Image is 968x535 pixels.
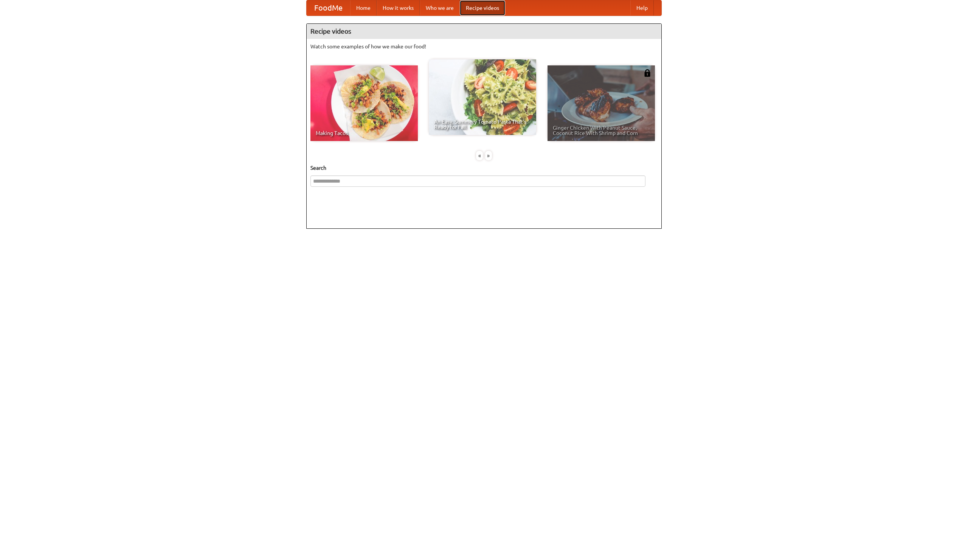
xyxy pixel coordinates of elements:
span: An Easy, Summery Tomato Pasta That's Ready for Fall [434,119,531,130]
a: Help [630,0,654,16]
p: Watch some examples of how we make our food! [310,43,658,50]
img: 483408.png [644,69,651,77]
div: « [476,151,483,160]
h5: Search [310,164,658,172]
h4: Recipe videos [307,24,661,39]
a: How it works [377,0,420,16]
a: Recipe videos [460,0,505,16]
a: Making Tacos [310,65,418,141]
div: » [485,151,492,160]
a: FoodMe [307,0,350,16]
span: Making Tacos [316,130,413,136]
a: Who we are [420,0,460,16]
a: An Easy, Summery Tomato Pasta That's Ready for Fall [429,59,536,135]
a: Home [350,0,377,16]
